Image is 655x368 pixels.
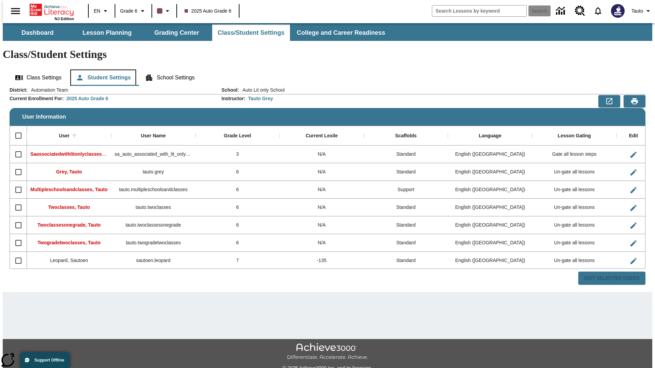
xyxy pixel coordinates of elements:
[627,183,640,197] button: Edit User
[34,358,64,363] span: Support Offline
[448,199,532,216] div: English (US)
[50,258,88,263] span: Leopard, Sautoen
[111,252,195,270] div: sautoen.leopard
[624,95,645,107] button: Print Preview
[111,199,195,216] div: tauto.twoclasses
[221,96,245,102] h2: Instructor :
[627,219,640,232] button: Edit User
[73,25,141,41] button: Lesson Planning
[143,25,211,41] button: Grading Center
[627,148,640,162] button: Edit User
[629,5,655,17] button: Profile/Settings
[212,25,290,41] button: Class/Student Settings
[195,145,280,163] div: 3
[10,70,645,86] div: Class/Student Settings
[140,70,200,86] button: School Settings
[3,25,391,41] div: SubNavbar
[5,1,26,21] button: Open side menu
[67,95,108,102] div: 2025 Auto Grade 6
[195,199,280,216] div: 6
[627,236,640,250] button: Edit User
[195,163,280,181] div: 6
[10,96,64,102] h2: Current Enrollment For :
[59,133,70,139] div: User
[627,166,640,179] button: Edit User
[532,216,616,234] div: Un-gate all lessons
[532,234,616,252] div: Un-gate all lessons
[627,201,640,215] button: Edit User
[571,2,589,20] a: Resource Center, Will open in new tab
[364,234,448,252] div: Standard
[558,133,591,139] div: Lesson Gating
[30,151,176,157] span: Saassociatedwithlitonlyclasses, Saassociatedwithlitonlyclasses
[629,133,638,139] div: Edit
[448,216,532,234] div: English (US)
[10,70,67,86] button: Class Settings
[221,87,239,93] h2: School :
[195,252,280,270] div: 7
[10,87,28,93] h2: District :
[364,181,448,199] div: Support
[631,7,643,15] span: Tauto
[532,181,616,199] div: Un-gate all lessons
[280,252,364,270] div: -135
[239,87,285,93] span: Auto Lit only School
[38,240,101,245] span: Twogradetwoclasses, Tauto
[552,2,571,20] a: Data Center
[448,252,532,270] div: English (US)
[91,5,113,17] button: Language: EN, Select a language
[48,204,90,210] span: Twoclasses, Tauto
[20,352,70,368] button: Support Offline
[28,87,68,93] span: Automation Team
[448,181,532,199] div: English (US)
[248,95,273,102] div: Tauto Grey
[306,133,338,139] div: Current Lexile
[195,234,280,252] div: 6
[224,133,251,139] div: Grade Level
[280,216,364,234] div: N/A
[22,114,66,120] span: User Information
[432,5,526,16] input: search field
[448,234,532,252] div: English (US)
[195,181,280,199] div: 6
[291,25,391,41] button: College and Career Readiness
[56,169,82,174] span: Grey, Tauto
[280,145,364,163] div: N/A
[364,145,448,163] div: Standard
[364,216,448,234] div: Standard
[111,216,195,234] div: tauto.twoclassesonegrade
[364,199,448,216] div: Standard
[589,2,607,20] a: Notifications
[364,163,448,181] div: Standard
[607,2,629,20] button: Select a new avatar
[395,133,417,139] div: Scaffolds
[448,145,532,163] div: English (US)
[364,252,448,270] div: Standard
[3,23,652,41] div: SubNavbar
[55,17,74,21] span: NJ Edition
[70,70,136,86] button: Student Settings
[111,145,195,163] div: sa_auto_associated_with_lit_only_classes
[117,5,149,17] button: Grade: Grade 6, Select a grade
[38,222,101,228] span: Twoclassesonegrade, Tauto
[280,163,364,181] div: N/A
[195,216,280,234] div: 6
[3,48,652,61] h1: Class/Student Settings
[611,4,625,18] img: Avatar
[30,187,107,192] span: Multipleschoolsandclasses, Tauto
[532,145,616,163] div: Gate all lesson steps
[532,252,616,270] div: Un-gate all lessons
[280,199,364,216] div: N/A
[287,343,368,361] img: Achieve3000 Differentiate Accelerate Achieve
[10,87,645,285] div: User Information
[185,7,232,15] span: 2025 Auto Grade 6
[94,7,100,15] span: EN
[627,254,640,268] button: Edit User
[479,133,501,139] div: Language
[532,199,616,216] div: Un-gate all lessons
[280,181,364,199] div: N/A
[154,5,174,17] button: Class color is dark brown. Change class color
[120,7,137,15] span: Grade 6
[111,234,195,252] div: tauto.twogradetwoclasses
[141,133,166,139] div: User Name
